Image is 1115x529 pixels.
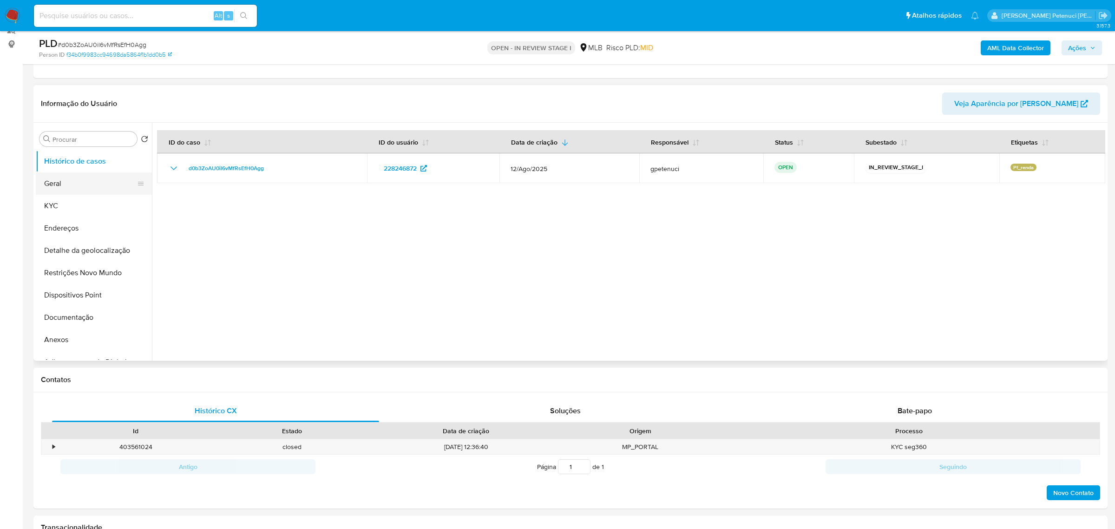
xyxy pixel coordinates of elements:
div: Data de criação [377,426,556,436]
div: • [52,443,55,451]
button: AML Data Collector [981,40,1050,55]
h1: Informação do Usuário [41,99,117,108]
span: Soluções [550,405,581,416]
span: Alt [215,11,222,20]
h1: Contatos [41,375,1100,384]
input: Pesquise usuários ou casos... [34,10,257,22]
span: s [227,11,230,20]
span: Histórico CX [195,405,237,416]
button: search-icon [234,9,253,22]
span: 3.157.3 [1096,22,1110,29]
p: giovanna.petenuci@mercadolivre.com [1002,11,1095,20]
button: Geral [36,172,144,195]
a: f34b0f9983cc94698da5864f1b1dd0b5 [66,51,172,59]
button: Retornar ao pedido padrão [141,135,148,145]
p: OPEN - IN REVIEW STAGE I [487,41,575,54]
div: MLB [579,43,603,53]
a: Notificações [971,12,979,20]
div: Estado [220,426,363,436]
button: KYC [36,195,152,217]
button: Seguindo [826,459,1081,474]
div: Origem [569,426,712,436]
b: AML Data Collector [987,40,1044,55]
button: Novo Contato [1047,485,1100,500]
div: KYC seg360 [718,439,1100,455]
b: PLD [39,36,58,51]
span: Risco PLD: [606,43,653,53]
span: MID [640,42,653,53]
button: Anexos [36,329,152,351]
button: Adiantamentos de Dinheiro [36,351,152,373]
div: Processo [725,426,1093,436]
span: Atalhos rápidos [912,11,962,20]
a: Sair [1098,11,1108,20]
button: Restrições Novo Mundo [36,262,152,284]
button: Detalhe da geolocalização [36,239,152,262]
span: 1 [602,462,604,471]
span: Veja Aparência por [PERSON_NAME] [954,93,1078,115]
div: [DATE] 12:36:40 [370,439,562,455]
input: Procurar [52,135,133,144]
span: Novo Contato [1053,486,1094,499]
button: Procurar [43,135,51,143]
button: Dispositivos Point [36,284,152,306]
span: # d0b3ZoAU0il6vMfRsEfH0Agg [58,40,146,49]
span: Bate-papo [898,405,932,416]
button: Documentação [36,306,152,329]
div: Id [64,426,207,436]
span: Ações [1068,40,1086,55]
button: Antigo [60,459,315,474]
span: Página de [537,459,604,474]
button: Endereços [36,217,152,239]
div: 403561024 [58,439,214,455]
button: Veja Aparência por [PERSON_NAME] [942,93,1100,115]
b: Person ID [39,51,65,59]
div: closed [214,439,370,455]
div: MP_PORTAL [562,439,718,455]
button: Histórico de casos [36,150,152,172]
button: Ações [1062,40,1102,55]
